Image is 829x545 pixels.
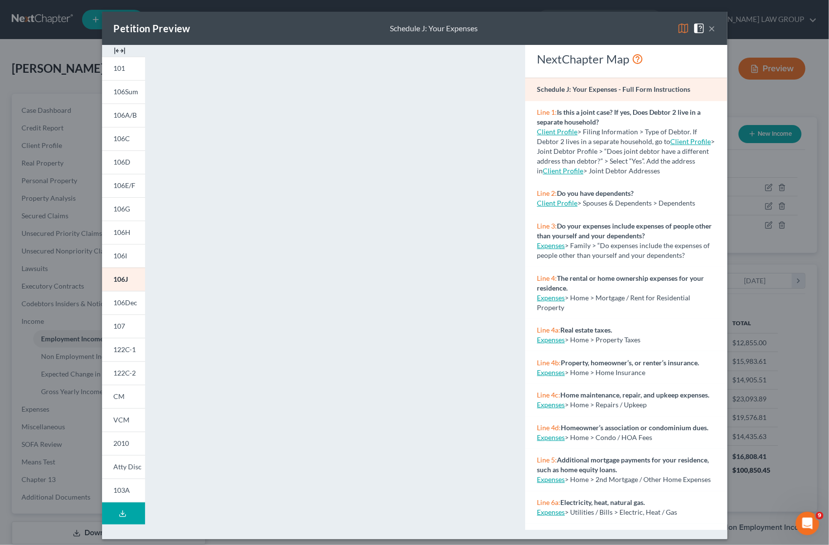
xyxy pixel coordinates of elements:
span: > Utilities / Bills > Electric, Heat / Gas [565,508,677,516]
a: 106Dec [102,291,145,314]
strong: Real estate taxes. [560,326,612,334]
span: 106C [114,134,130,143]
span: 106G [114,205,130,213]
span: > Home > Home Insurance [565,368,645,377]
a: 106J [102,268,145,291]
span: VCM [114,416,130,424]
span: Line 4d: [537,423,561,432]
strong: Is this a joint case? If yes, Does Debtor 2 live in a separate household? [537,108,701,126]
a: VCM [102,408,145,432]
a: 103A [102,479,145,503]
span: 2010 [114,439,129,447]
iframe: Intercom live chat [796,512,819,535]
span: > Home > Condo / HOA Fees [565,433,652,441]
div: Schedule J: Your Expenses [390,23,478,34]
strong: Do your expenses include expenses of people other than yourself and your dependents? [537,222,712,240]
a: Client Profile [543,167,583,175]
span: 106Dec [114,298,138,307]
button: × [709,22,716,34]
span: 101 [114,64,126,72]
div: NextChapter Map [537,51,715,67]
a: Expenses [537,400,565,409]
a: 106I [102,244,145,268]
span: Line 2: [537,189,557,197]
a: 2010 [102,432,145,455]
img: expand-e0f6d898513216a626fdd78e52531dac95497ffd26381d4c15ee2fc46db09dca.svg [114,45,126,57]
a: 106D [102,150,145,174]
a: Expenses [537,433,565,441]
a: CM [102,385,145,408]
span: 103A [114,486,130,494]
strong: Schedule J: Your Expenses - Full Form Instructions [537,85,690,93]
a: Expenses [537,368,565,377]
strong: Additional mortgage payments for your residence, such as home equity loans. [537,456,709,474]
a: Expenses [537,335,565,344]
span: 9 [816,512,824,520]
span: 106E/F [114,181,136,189]
div: Petition Preview [114,21,191,35]
span: 106Sum [114,87,139,96]
strong: Homeowner’s association or condominium dues. [561,423,708,432]
span: 106J [114,275,128,283]
a: 106H [102,221,145,244]
span: > Joint Debtor Addresses [543,167,660,175]
a: Expenses [537,475,565,483]
a: Client Profile [670,137,711,146]
strong: Electricity, heat, natural gas. [560,498,645,506]
span: Atty Disc [114,462,142,471]
span: 122C-1 [114,345,136,354]
span: 106I [114,252,128,260]
span: Line 1: [537,108,557,116]
iframe: <object ng-attr-data='[URL][DOMAIN_NAME]' type='application/pdf' width='100%' height='975px'></ob... [163,53,508,529]
span: > Joint Debtor Profile > “Does joint debtor have a different address than debtor?” > Select “Yes”... [537,137,715,175]
a: Client Profile [537,199,577,207]
span: > Home > Property Taxes [565,335,640,344]
a: 106Sum [102,80,145,104]
span: > Filing Information > Type of Debtor. If Debtor 2 lives in a separate household, go to [537,127,697,146]
a: 107 [102,314,145,338]
a: 122C-1 [102,338,145,361]
span: Line 4c: [537,391,560,399]
span: 106A/B [114,111,137,119]
span: > Family > “Do expenses include the expenses of people other than yourself and your dependents? [537,241,710,259]
img: help-close-5ba153eb36485ed6c1ea00a893f15db1cb9b99d6cae46e1a8edb6c62d00a1a76.svg [693,22,705,34]
a: Client Profile [537,127,577,136]
span: Line 6a: [537,498,560,506]
span: > Home > Mortgage / Rent for Residential Property [537,293,690,312]
span: 107 [114,322,126,330]
a: 106C [102,127,145,150]
a: Expenses [537,293,565,302]
strong: Home maintenance, repair, and upkeep expenses. [560,391,709,399]
span: Line 4a: [537,326,560,334]
a: 106G [102,197,145,221]
a: 101 [102,57,145,80]
a: Atty Disc [102,455,145,479]
span: Line 4b: [537,358,561,367]
img: map-eea8200ae884c6f1103ae1953ef3d486a96c86aabb227e865a55264e3737af1f.svg [678,22,689,34]
span: CM [114,392,125,400]
span: > Spouses & Dependents > Dependents [577,199,695,207]
span: 106H [114,228,131,236]
span: > Home > Repairs / Upkeep [565,400,647,409]
a: Expenses [537,241,565,250]
span: Line 4: [537,274,557,282]
a: 106A/B [102,104,145,127]
span: Line 3: [537,222,557,230]
strong: The rental or home ownership expenses for your residence. [537,274,704,292]
span: 122C-2 [114,369,136,377]
span: Line 5: [537,456,557,464]
a: 122C-2 [102,361,145,385]
strong: Do you have dependents? [557,189,634,197]
span: > Home > 2nd Mortgage / Other Home Expenses [565,475,711,483]
span: 106D [114,158,131,166]
strong: Property, homeowner’s, or renter’s insurance. [561,358,699,367]
a: 106E/F [102,174,145,197]
a: Expenses [537,508,565,516]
